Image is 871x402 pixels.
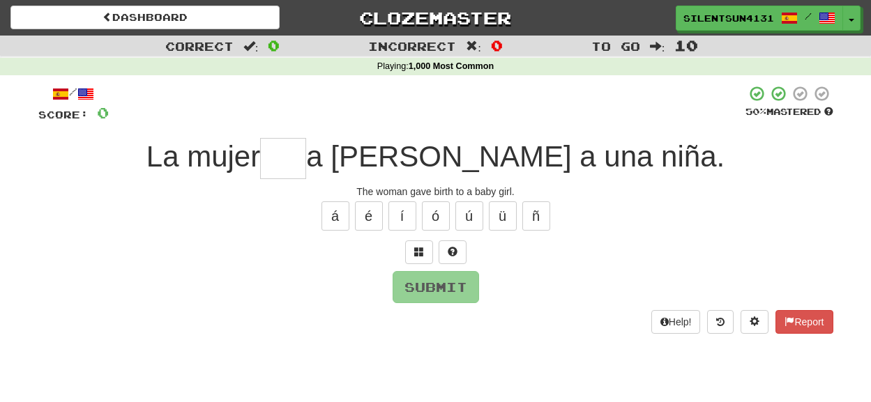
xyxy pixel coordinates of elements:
span: a [PERSON_NAME] a una niña. [306,140,725,173]
div: Mastered [745,106,833,118]
button: Switch sentence to multiple choice alt+p [405,240,433,264]
span: : [243,40,259,52]
span: : [466,40,481,52]
button: ñ [522,201,550,231]
a: Clozemaster [301,6,570,30]
strong: 1,000 Most Common [409,61,494,71]
button: Round history (alt+y) [707,310,734,334]
span: To go [591,39,640,53]
button: á [321,201,349,231]
span: 0 [97,104,109,121]
span: La mujer [146,140,260,173]
span: 0 [491,37,503,54]
button: í [388,201,416,231]
span: 0 [268,37,280,54]
button: Help! [651,310,701,334]
button: Single letter hint - you only get 1 per sentence and score half the points! alt+h [439,240,467,264]
button: ó [422,201,450,231]
button: ü [489,201,517,231]
span: Correct [165,39,234,53]
span: Score: [38,109,89,121]
span: : [650,40,665,52]
button: é [355,201,383,231]
span: SilentSun4131 [683,12,774,24]
button: Report [775,310,833,334]
a: SilentSun4131 / [676,6,843,31]
div: / [38,85,109,102]
button: Submit [393,271,479,303]
span: 50 % [745,106,766,117]
span: Incorrect [368,39,456,53]
span: 10 [674,37,698,54]
a: Dashboard [10,6,280,29]
span: / [805,11,812,21]
button: ú [455,201,483,231]
div: The woman gave birth to a baby girl. [38,185,833,199]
